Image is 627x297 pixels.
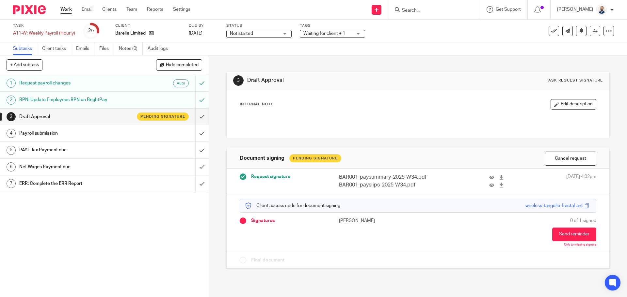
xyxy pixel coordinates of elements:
[7,146,16,155] div: 5
[13,23,75,28] label: Task
[42,42,71,55] a: Client tasks
[140,114,185,119] span: Pending signature
[339,173,438,181] p: BAR001-paysummary-2025-W34.pdf
[119,42,143,55] a: Notes (0)
[226,23,292,28] label: Status
[247,77,432,84] h1: Draft Approval
[564,243,596,247] p: Only to missing signers
[525,202,583,209] div: wireless-tangello-fractal-ant
[240,102,273,107] p: Internal Note
[552,228,596,241] button: Send reminder
[551,99,596,110] button: Edit description
[115,30,146,37] p: Barelle Limited
[251,217,275,224] span: Signatures
[7,96,16,105] div: 2
[19,95,132,105] h1: RPN: Update Employees RPN on BrightPay
[7,179,16,188] div: 7
[7,129,16,138] div: 4
[19,78,132,88] h1: Request payroll changes
[7,59,42,70] button: + Add subtask
[156,59,202,70] button: Hide completed
[13,5,46,14] img: Pixie
[300,23,365,28] label: Tags
[19,145,132,155] h1: PAYE Tax Payment due
[173,6,190,13] a: Settings
[230,31,253,36] span: Not started
[189,31,202,36] span: [DATE]
[19,179,132,188] h1: ERR: Complete the ERR Report
[88,27,94,35] div: 2
[289,154,341,162] div: Pending Signature
[13,42,37,55] a: Subtasks
[115,23,181,28] label: Client
[245,202,340,209] p: Client access code for document signing
[147,6,163,13] a: Reports
[189,23,218,28] label: Due by
[99,42,114,55] a: Files
[401,8,460,14] input: Search
[126,6,137,13] a: Team
[19,128,132,138] h1: Payroll submission
[102,6,117,13] a: Clients
[19,162,132,172] h1: Net Wages Payment due
[91,29,94,33] small: /7
[545,152,596,166] button: Cancel request
[82,6,92,13] a: Email
[233,75,244,86] div: 3
[546,78,603,83] div: Task request signature
[7,162,16,171] div: 6
[339,217,418,224] p: [PERSON_NAME]
[60,6,72,13] a: Work
[557,6,593,13] p: [PERSON_NAME]
[339,181,438,189] p: BAR001-payslips-2025-W34.pdf
[13,30,75,37] div: A11-W: Weekly Payroll (Hourly)
[596,5,607,15] img: Mark%20LI%20profiler.png
[496,7,521,12] span: Get Support
[240,155,284,162] h1: Document signing
[19,112,132,122] h1: Draft Approval
[303,31,345,36] span: Waiting for client + 1
[7,112,16,121] div: 3
[148,42,173,55] a: Audit logs
[76,42,94,55] a: Emails
[173,79,189,87] div: Auto
[566,173,596,189] span: [DATE] 4:02pm
[251,257,284,263] span: Final document
[166,63,199,68] span: Hide completed
[251,173,290,180] span: Request signature
[7,79,16,88] div: 1
[570,217,596,224] span: 0 of 1 signed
